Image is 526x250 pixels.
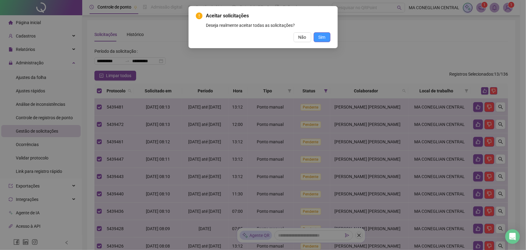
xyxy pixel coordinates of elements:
[294,32,311,42] button: Não
[298,34,306,41] span: Não
[505,229,520,244] div: Open Intercom Messenger
[314,32,330,42] button: Sim
[206,12,330,20] span: Aceitar solicitações
[196,12,203,19] span: exclamation-circle
[206,22,330,29] div: Deseja realmente aceitar todas as solicitações?
[319,34,326,41] span: Sim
